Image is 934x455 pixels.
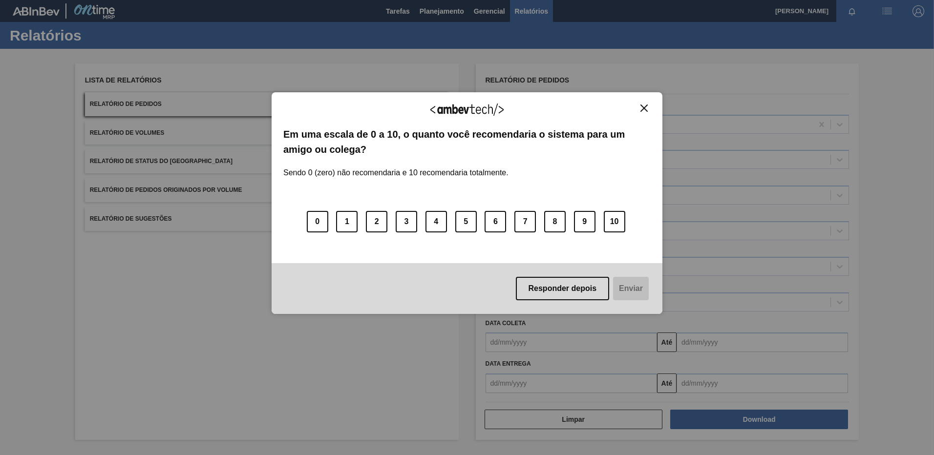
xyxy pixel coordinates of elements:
[366,211,387,232] button: 2
[516,277,610,300] button: Responder depois
[574,211,595,232] button: 9
[430,103,504,116] img: Logo Ambevtech
[514,211,536,232] button: 7
[640,104,648,112] img: Close
[637,104,651,112] button: Close
[283,157,509,177] label: Sendo 0 (zero) não recomendaria e 10 recomendaria totalmente.
[283,127,651,157] label: Em uma escala de 0 a 10, o quanto você recomendaria o sistema para um amigo ou colega?
[544,211,566,232] button: 8
[485,211,506,232] button: 6
[455,211,477,232] button: 5
[425,211,447,232] button: 4
[307,211,328,232] button: 0
[396,211,417,232] button: 3
[604,211,625,232] button: 10
[336,211,358,232] button: 1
